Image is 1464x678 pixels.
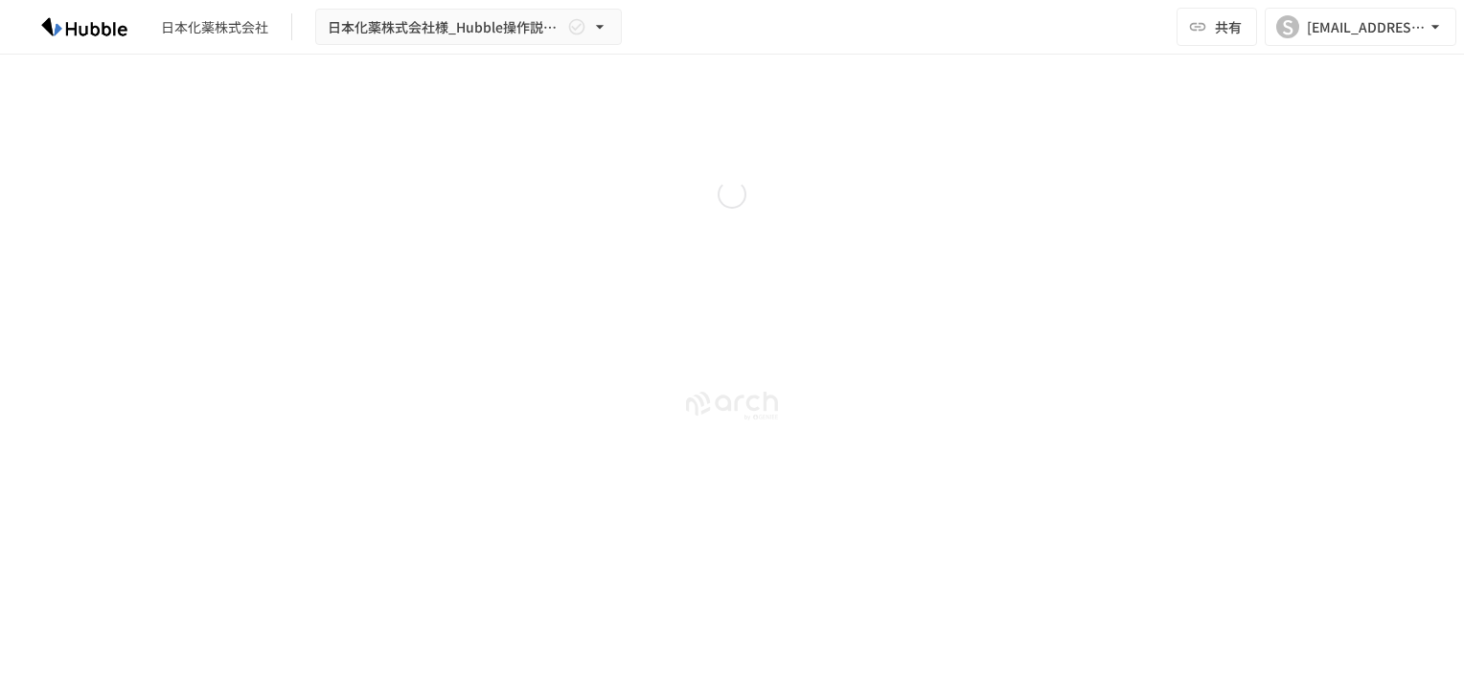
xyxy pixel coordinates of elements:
button: 日本化薬株式会社様_Hubble操作説明資料 [315,9,622,46]
div: 日本化薬株式会社 [161,17,268,37]
div: [EMAIL_ADDRESS][DOMAIN_NAME] [1307,15,1426,39]
button: S[EMAIL_ADDRESS][DOMAIN_NAME] [1265,8,1456,46]
button: 共有 [1177,8,1257,46]
span: 共有 [1215,16,1242,37]
div: S [1276,15,1299,38]
span: 日本化薬株式会社様_Hubble操作説明資料 [328,15,563,39]
img: HzDRNkGCf7KYO4GfwKnzITak6oVsp5RHeZBEM1dQFiQ [23,11,146,42]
